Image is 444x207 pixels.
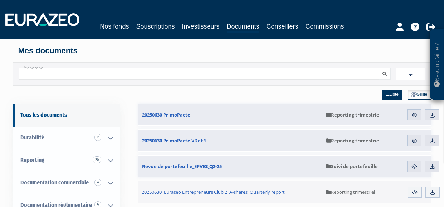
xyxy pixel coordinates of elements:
[13,149,120,172] a: Reporting 20
[227,21,259,33] a: Documents
[182,21,219,31] a: Investisseurs
[20,134,44,141] span: Durabilité
[94,134,101,141] span: 2
[382,90,402,100] a: Liste
[13,172,120,194] a: Documentation commerciale 4
[136,21,175,31] a: Souscriptions
[411,189,418,196] img: eye.svg
[138,181,323,203] a: 20250630_Eurazeo Entrepreneurs Club 2_A-shares_Quarterly report
[5,13,79,26] img: 1732889491-logotype_eurazeo_blanc_rvb.png
[408,71,414,78] img: filter.svg
[429,138,435,144] img: download.svg
[93,156,101,163] span: 20
[306,21,344,31] a: Commissions
[138,156,323,177] a: Revue de portefeuille_EPVE3_Q2-25
[20,157,44,163] span: Reporting
[326,112,381,118] span: Reporting trimestriel
[13,104,120,127] a: Tous les documents
[267,21,298,31] a: Conseillers
[18,46,426,55] h4: Mes documents
[326,189,375,195] span: Reporting trimestriel
[142,137,206,144] span: 20250630 PrimoPacte VDef 1
[411,138,418,144] img: eye.svg
[142,112,190,118] span: 20250630 PrimoPacte
[142,189,285,195] span: 20250630_Eurazeo Entrepreneurs Club 2_A-shares_Quarterly report
[326,163,378,169] span: Suivi de portefeuille
[408,90,431,100] a: Grille
[94,179,101,186] span: 4
[100,21,129,31] a: Nos fonds
[142,163,222,169] span: Revue de portefeuille_EPVE3_Q2-25
[19,68,379,80] input: Recherche
[326,137,381,144] span: Reporting trimestriel
[429,189,436,196] img: download.svg
[138,104,323,125] a: 20250630 PrimoPacte
[411,92,416,97] img: grid.svg
[20,179,89,186] span: Documentation commerciale
[138,130,323,151] a: 20250630 PrimoPacte VDef 1
[411,112,418,118] img: eye.svg
[429,112,435,118] img: download.svg
[433,33,441,97] p: Besoin d'aide ?
[429,163,435,170] img: download.svg
[411,163,418,170] img: eye.svg
[13,127,120,149] a: Durabilité 2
